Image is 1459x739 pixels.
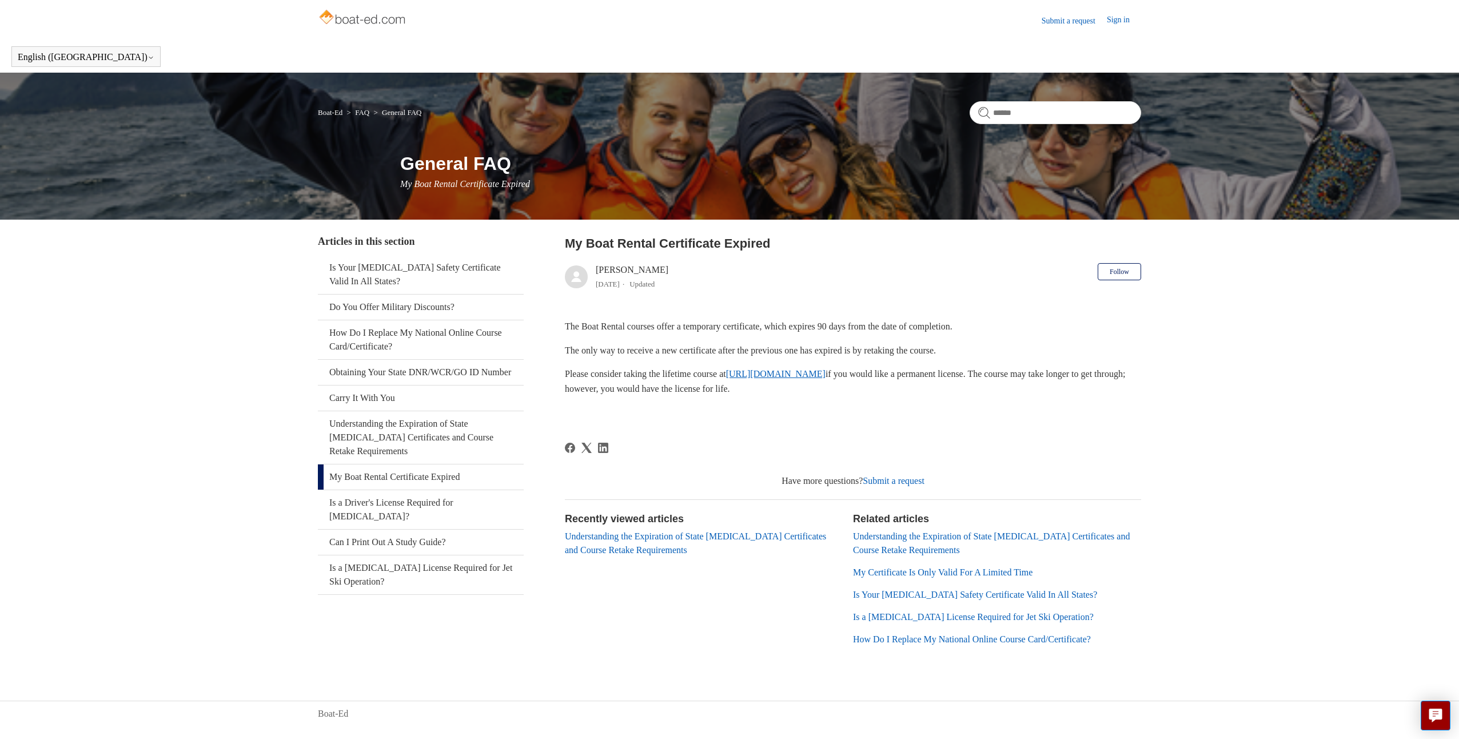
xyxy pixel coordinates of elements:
span: Articles in this section [318,236,414,247]
a: Sign in [1107,14,1141,27]
span: My Boat Rental Certificate Expired [400,179,530,189]
a: Is a Driver's License Required for [MEDICAL_DATA]? [318,490,524,529]
li: Updated [629,280,655,288]
a: Is Your [MEDICAL_DATA] Safety Certificate Valid In All States? [853,590,1097,599]
a: Boat-Ed [318,108,342,117]
a: Submit a request [863,476,924,486]
button: Live chat [1421,701,1450,730]
span: The Boat Rental courses offer a temporary certificate, which expires 90 days from the date of com... [565,321,952,331]
a: Carry It With You [318,386,524,411]
div: [PERSON_NAME] [596,263,668,291]
svg: Share this page on LinkedIn [598,443,608,453]
a: Understanding the Expiration of State [MEDICAL_DATA] Certificates and Course Retake Requirements [565,531,826,555]
a: LinkedIn [598,443,608,453]
a: X Corp [581,443,592,453]
li: General FAQ [371,108,421,117]
svg: Share this page on Facebook [565,443,575,453]
button: English ([GEOGRAPHIC_DATA]) [18,52,154,62]
a: My Boat Rental Certificate Expired [318,464,524,490]
button: Follow Article [1098,263,1141,280]
a: Submit a request [1042,15,1107,27]
a: How Do I Replace My National Online Course Card/Certificate? [853,634,1091,644]
li: FAQ [345,108,372,117]
a: My Certificate Is Only Valid For A Limited Time [853,567,1033,577]
a: Is Your [MEDICAL_DATA] Safety Certificate Valid In All States? [318,255,524,294]
input: Search [970,101,1141,124]
img: Boat-Ed Help Center home page [318,7,409,30]
li: Boat-Ed [318,108,345,117]
a: Obtaining Your State DNR/WCR/GO ID Number [318,360,524,385]
h1: General FAQ [400,150,1141,177]
a: Is a [MEDICAL_DATA] License Required for Jet Ski Operation? [318,555,524,594]
span: Please consider taking the lifetime course at if you would like a permanent license. The course m... [565,369,1125,394]
h2: Related articles [853,511,1141,527]
svg: Share this page on X Corp [581,443,592,453]
a: Do You Offer Military Discounts? [318,295,524,320]
a: General FAQ [382,108,421,117]
a: Understanding the Expiration of State [MEDICAL_DATA] Certificates and Course Retake Requirements [853,531,1130,555]
a: Is a [MEDICAL_DATA] License Required for Jet Ski Operation? [853,612,1094,622]
time: 03/01/2024, 16:59 [596,280,620,288]
span: The only way to receive a new certificate after the previous one has expired is by retaking the c... [565,345,936,355]
a: FAQ [355,108,369,117]
h2: My Boat Rental Certificate Expired [565,234,1141,253]
a: How Do I Replace My National Online Course Card/Certificate? [318,320,524,359]
a: Understanding the Expiration of State [MEDICAL_DATA] Certificates and Course Retake Requirements [318,411,524,464]
a: [URL][DOMAIN_NAME] [726,369,826,379]
a: Can I Print Out A Study Guide? [318,530,524,555]
div: Have more questions? [565,474,1141,488]
a: Facebook [565,443,575,453]
a: Boat-Ed [318,707,348,721]
h2: Recently viewed articles [565,511,842,527]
